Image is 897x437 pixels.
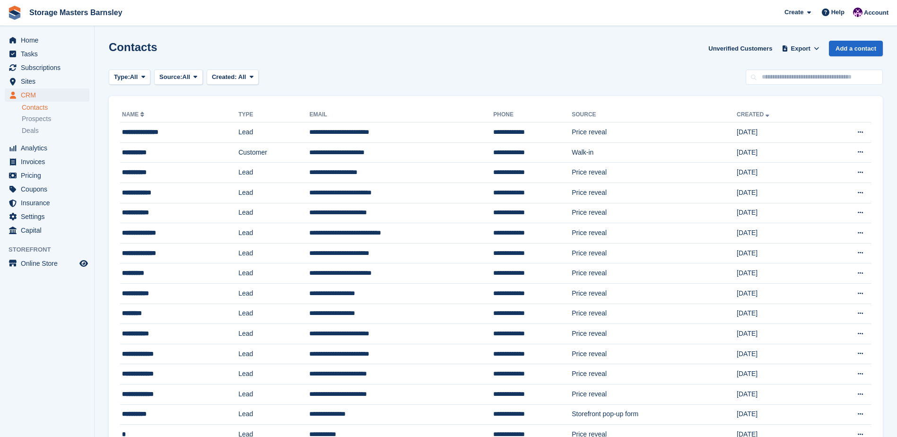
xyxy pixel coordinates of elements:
td: Price reveal [572,203,737,223]
a: menu [5,257,89,270]
td: Lead [238,304,309,324]
td: Price reveal [572,384,737,404]
td: Lead [238,404,309,425]
td: [DATE] [737,223,822,244]
a: Preview store [78,258,89,269]
td: [DATE] [737,263,822,284]
span: All [238,73,246,80]
td: [DATE] [737,283,822,304]
td: Price reveal [572,304,737,324]
span: All [183,72,191,82]
td: [DATE] [737,404,822,425]
span: Account [864,8,888,17]
span: Tasks [21,47,78,61]
td: Price reveal [572,122,737,143]
span: Prospects [22,114,51,123]
td: [DATE] [737,364,822,385]
td: Lead [238,203,309,223]
td: Price reveal [572,243,737,263]
img: stora-icon-8386f47178a22dfd0bd8f6a31ec36ba5ce8667c1dd55bd0f319d3a0aa187defe.svg [8,6,22,20]
a: Deals [22,126,89,136]
td: Lead [238,364,309,385]
a: menu [5,141,89,155]
a: menu [5,88,89,102]
span: Coupons [21,183,78,196]
span: Pricing [21,169,78,182]
th: Email [309,107,493,122]
td: Walk-in [572,142,737,163]
span: Analytics [21,141,78,155]
td: Lead [238,223,309,244]
a: menu [5,183,89,196]
td: [DATE] [737,384,822,404]
td: Lead [238,243,309,263]
td: Lead [238,384,309,404]
span: Type: [114,72,130,82]
button: Source: All [154,70,203,85]
span: Create [784,8,803,17]
span: Storefront [9,245,94,254]
td: [DATE] [737,203,822,223]
th: Phone [493,107,572,122]
a: menu [5,34,89,47]
td: [DATE] [737,183,822,203]
td: Price reveal [572,283,737,304]
td: Price reveal [572,263,737,284]
a: menu [5,210,89,223]
span: Deals [22,126,39,135]
span: Online Store [21,257,78,270]
a: Unverified Customers [705,41,776,56]
a: menu [5,155,89,168]
span: All [130,72,138,82]
th: Type [238,107,309,122]
span: Sites [21,75,78,88]
td: [DATE] [737,122,822,143]
span: Capital [21,224,78,237]
span: Source: [159,72,182,82]
span: Insurance [21,196,78,210]
td: [DATE] [737,344,822,364]
a: Add a contact [829,41,883,56]
h1: Contacts [109,41,157,53]
td: [DATE] [737,243,822,263]
a: Prospects [22,114,89,124]
a: Storage Masters Barnsley [26,5,126,20]
td: Lead [238,344,309,364]
span: CRM [21,88,78,102]
td: Lead [238,183,309,203]
img: Louise Masters [853,8,862,17]
span: Help [831,8,845,17]
a: Contacts [22,103,89,112]
td: [DATE] [737,142,822,163]
td: [DATE] [737,304,822,324]
a: menu [5,196,89,210]
a: menu [5,224,89,237]
td: [DATE] [737,163,822,183]
span: Invoices [21,155,78,168]
a: menu [5,75,89,88]
span: Export [791,44,810,53]
td: Lead [238,324,309,344]
a: Name [122,111,146,118]
td: Lead [238,163,309,183]
td: Lead [238,263,309,284]
td: Price reveal [572,344,737,364]
a: menu [5,169,89,182]
td: Price reveal [572,183,737,203]
button: Type: All [109,70,150,85]
td: [DATE] [737,324,822,344]
a: menu [5,47,89,61]
span: Created: [212,73,237,80]
td: Price reveal [572,364,737,385]
button: Created: All [207,70,259,85]
span: Settings [21,210,78,223]
button: Export [780,41,821,56]
td: Storefront pop-up form [572,404,737,425]
td: Price reveal [572,163,737,183]
span: Home [21,34,78,47]
span: Subscriptions [21,61,78,74]
td: Lead [238,122,309,143]
td: Lead [238,283,309,304]
th: Source [572,107,737,122]
a: menu [5,61,89,74]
